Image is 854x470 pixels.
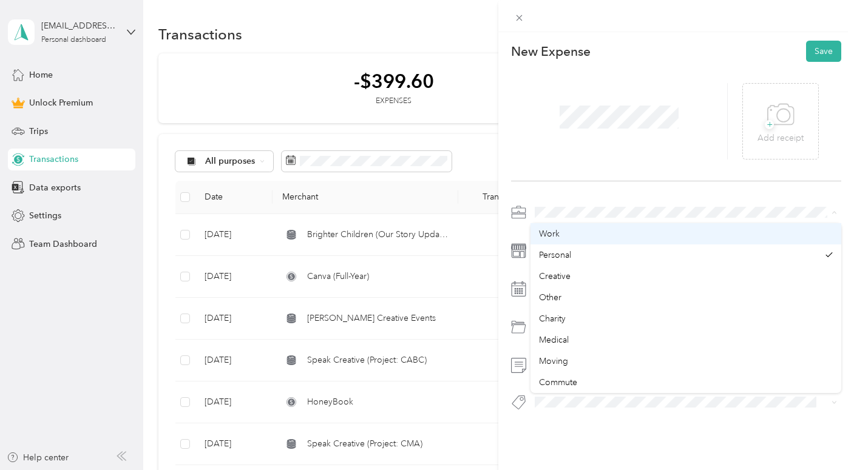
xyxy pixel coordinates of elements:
span: + [765,120,774,129]
span: Personal [539,250,571,260]
span: Other [539,292,561,303]
span: Work [539,229,560,239]
span: Medical [539,335,569,345]
span: Creative [539,271,571,281]
span: Moving [539,356,568,366]
p: New Expense [511,43,591,60]
iframe: Everlance-gr Chat Button Frame [786,402,854,470]
p: Add receipt [757,132,804,145]
span: Commute [539,377,577,388]
span: Charity [539,314,566,324]
button: Save [806,41,841,62]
